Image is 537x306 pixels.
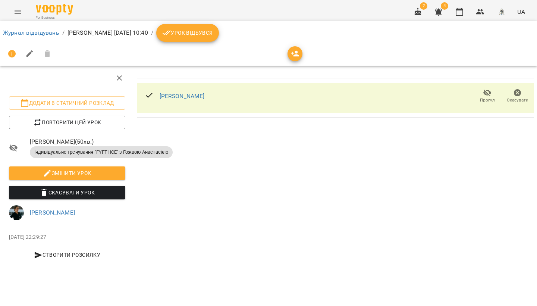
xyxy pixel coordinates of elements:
span: UA [517,8,525,16]
a: Журнал відвідувань [3,29,59,36]
button: Урок відбувся [156,24,219,42]
button: Повторити цей урок [9,116,125,129]
span: 4 [441,2,448,10]
button: Скасувати Урок [9,186,125,199]
button: Змінити урок [9,166,125,180]
img: ef9981bfbadbbfa2c0e5a512eccabdc4.jpeg [9,205,24,220]
nav: breadcrumb [3,24,534,42]
p: [PERSON_NAME] [DATE] 10:40 [67,28,148,37]
button: UA [514,5,528,19]
a: [PERSON_NAME] [30,209,75,216]
span: Створити розсилку [12,250,122,259]
a: [PERSON_NAME] [160,93,205,100]
p: [DATE] 22:29:27 [9,234,125,241]
span: Повторити цей урок [15,118,119,127]
button: Скасувати [502,86,533,107]
span: Скасувати [507,97,528,103]
button: Прогул [472,86,502,107]
button: Створити розсилку [9,248,125,262]
span: [PERSON_NAME] ( 50 хв. ) [30,137,125,146]
span: Індивідуальне тренування "FYFTI ICE" з Гожвою Анастасією [30,149,173,156]
span: 2 [420,2,427,10]
span: Урок відбувся [162,28,213,37]
span: For Business [36,15,73,20]
span: Змінити урок [15,169,119,178]
li: / [151,28,153,37]
span: Додати в статичний розклад [15,99,119,107]
span: Скасувати Урок [15,188,119,197]
button: Menu [9,3,27,21]
li: / [62,28,65,37]
span: Прогул [480,97,495,103]
img: 8c829e5ebed639b137191ac75f1a07db.png [496,7,507,17]
button: Додати в статичний розклад [9,96,125,110]
img: Voopty Logo [36,4,73,15]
